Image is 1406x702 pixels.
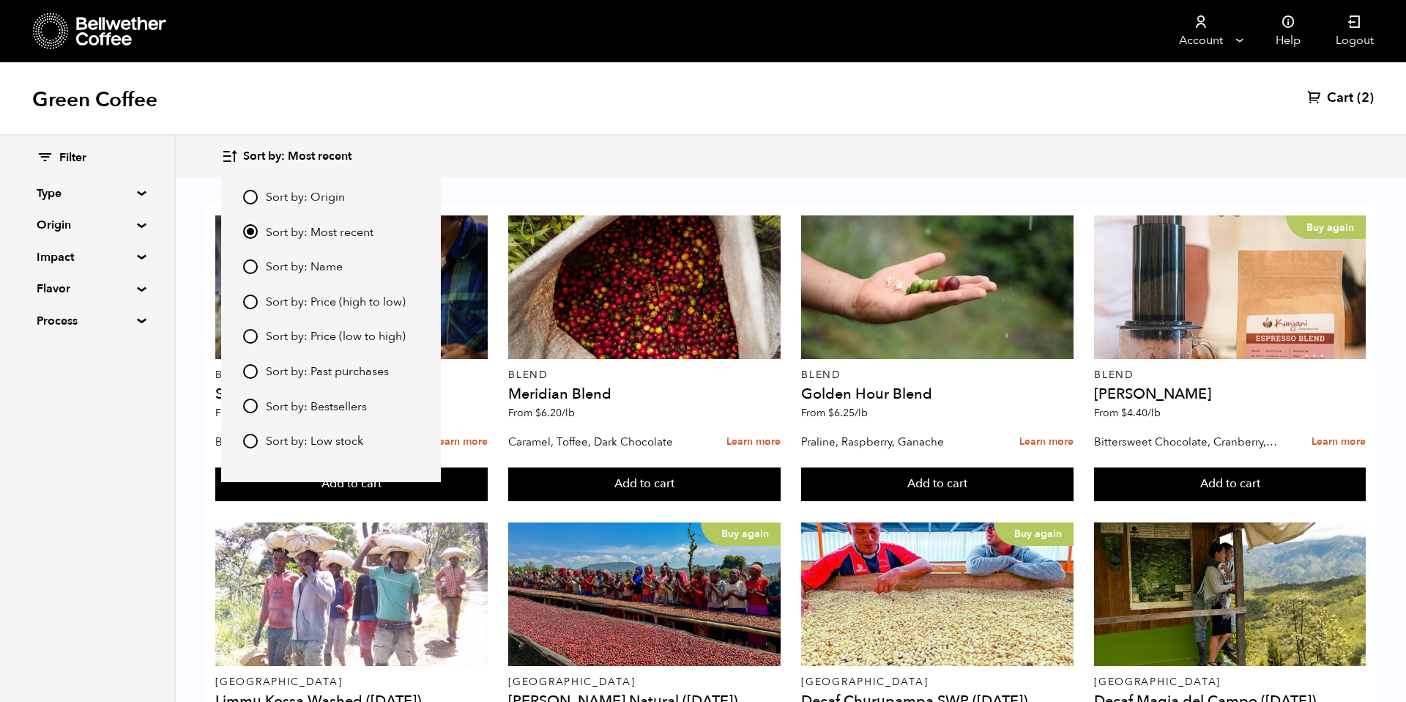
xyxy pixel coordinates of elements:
[1094,215,1366,359] a: Buy again
[215,431,400,453] p: Bittersweet Chocolate, Toasted Marshmallow, Candied Orange, Praline
[215,406,282,420] span: From
[23,38,35,50] img: website_grey.svg
[266,434,363,450] span: Sort by: Low stock
[243,329,258,344] input: Sort by: Price (low to high)
[37,280,138,298] summary: Flavor
[32,86,157,113] h1: Green Coffee
[855,406,868,420] span: /lb
[801,468,1073,501] button: Add to cart
[508,370,780,380] p: Blend
[1094,370,1366,380] p: Blend
[1148,406,1161,420] span: /lb
[801,370,1073,380] p: Blend
[726,426,781,458] a: Learn more
[508,522,780,666] a: Buy again
[266,295,406,311] span: Sort by: Price (high to low)
[243,224,258,239] input: Sort by: Most recent
[1312,426,1366,458] a: Learn more
[266,364,389,380] span: Sort by: Past purchases
[1307,89,1374,107] a: Cart (2)
[215,387,487,402] h4: Sunrise Blend
[535,406,575,420] bdi: 6.20
[508,468,780,501] button: Add to cart
[37,312,138,330] summary: Process
[37,216,138,234] summary: Origin
[162,86,247,96] div: Keywords by Traffic
[701,522,781,546] p: Buy again
[266,190,345,206] span: Sort by: Origin
[1094,431,1279,453] p: Bittersweet Chocolate, Cranberry, Toasted Walnut
[243,295,258,309] input: Sort by: Price (high to low)
[801,406,868,420] span: From
[801,387,1073,402] h4: Golden Hour Blend
[38,38,161,50] div: Domain: [DOMAIN_NAME]
[215,370,487,380] p: Blend
[508,431,693,453] p: Caramel, Toffee, Dark Chocolate
[801,431,986,453] p: Praline, Raspberry, Ganache
[1094,468,1366,501] button: Add to cart
[508,406,575,420] span: From
[243,434,258,448] input: Sort by: Low stock
[243,149,351,165] span: Sort by: Most recent
[37,185,138,202] summary: Type
[40,85,51,97] img: tab_domain_overview_orange.svg
[801,522,1073,666] a: Buy again
[1094,406,1161,420] span: From
[23,23,35,35] img: logo_orange.svg
[1019,426,1074,458] a: Learn more
[562,406,575,420] span: /lb
[56,86,131,96] div: Domain Overview
[243,364,258,379] input: Sort by: Past purchases
[1121,406,1127,420] span: $
[801,677,1073,687] p: [GEOGRAPHIC_DATA]
[535,406,541,420] span: $
[37,248,138,266] summary: Impact
[434,426,488,458] a: Learn more
[266,329,406,345] span: Sort by: Price (low to high)
[266,259,343,276] span: Sort by: Name
[243,190,258,204] input: Sort by: Origin
[266,225,373,241] span: Sort by: Most recent
[266,399,367,415] span: Sort by: Bestsellers
[828,406,868,420] bdi: 6.25
[215,677,487,687] p: [GEOGRAPHIC_DATA]
[41,23,72,35] div: v 4.0.25
[1327,89,1353,107] span: Cart
[508,387,780,402] h4: Meridian Blend
[59,150,86,166] span: Filter
[1094,677,1366,687] p: [GEOGRAPHIC_DATA]
[1286,215,1366,239] p: Buy again
[1357,89,1374,107] span: (2)
[828,406,834,420] span: $
[994,522,1074,546] p: Buy again
[215,468,487,501] button: Add to cart
[1094,387,1366,402] h4: [PERSON_NAME]
[243,259,258,274] input: Sort by: Name
[221,139,351,174] button: Sort by: Most recent
[508,677,780,687] p: [GEOGRAPHIC_DATA]
[1121,406,1161,420] bdi: 4.40
[146,85,157,97] img: tab_keywords_by_traffic_grey.svg
[243,399,258,413] input: Sort by: Bestsellers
